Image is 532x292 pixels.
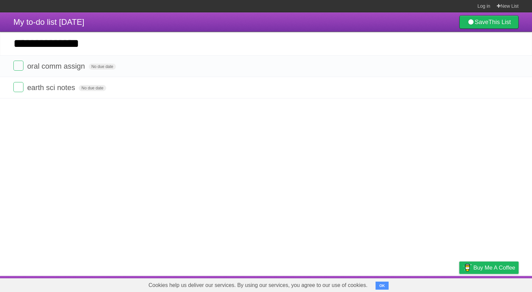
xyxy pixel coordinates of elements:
[473,262,515,274] span: Buy me a coffee
[463,262,472,273] img: Buy me a coffee
[79,85,106,91] span: No due date
[13,17,84,26] span: My to-do list [DATE]
[13,82,23,92] label: Done
[488,19,511,25] b: This List
[13,61,23,71] label: Done
[428,278,443,290] a: Terms
[476,278,519,290] a: Suggest a feature
[370,278,384,290] a: About
[142,279,374,292] span: Cookies help us deliver our services. By using our services, you agree to our use of cookies.
[27,62,86,70] span: oral comm assign
[451,278,468,290] a: Privacy
[392,278,419,290] a: Developers
[27,83,77,92] span: earth sci notes
[459,262,519,274] a: Buy me a coffee
[376,282,389,290] button: OK
[459,15,519,29] a: SaveThis List
[89,64,116,70] span: No due date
